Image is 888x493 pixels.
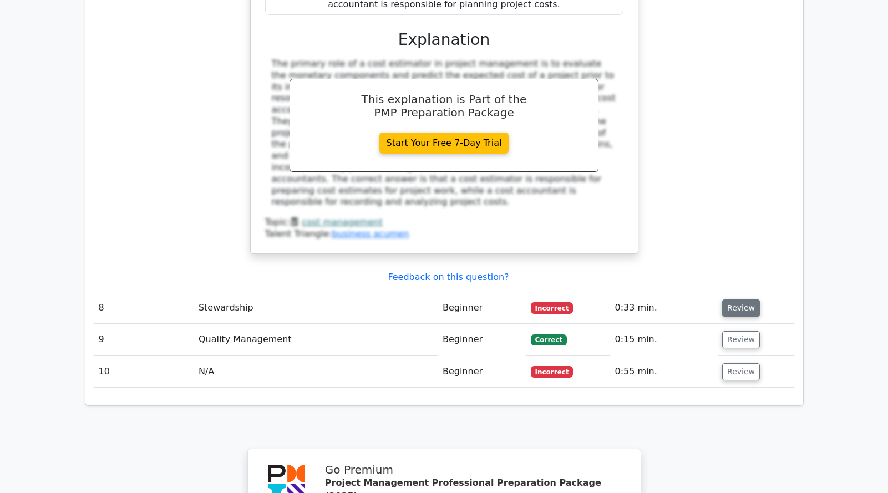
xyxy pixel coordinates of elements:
td: Beginner [438,356,526,388]
td: 9 [94,324,194,355]
div: Topic: [265,217,623,228]
a: business acumen [332,228,409,239]
td: Quality Management [194,324,438,355]
span: Incorrect [531,366,574,377]
td: 0:33 min. [610,292,718,324]
a: Start Your Free 7-Day Trial [379,133,509,154]
a: cost management [302,217,382,227]
h3: Explanation [272,31,617,49]
div: Talent Triangle: [265,217,623,240]
td: N/A [194,356,438,388]
span: Incorrect [531,302,574,313]
button: Review [722,299,760,317]
td: Beginner [438,292,526,324]
td: 0:15 min. [610,324,718,355]
td: Stewardship [194,292,438,324]
td: Beginner [438,324,526,355]
button: Review [722,331,760,348]
button: Review [722,363,760,380]
span: Correct [531,334,567,345]
td: 0:55 min. [610,356,718,388]
td: 10 [94,356,194,388]
td: 8 [94,292,194,324]
a: Feedback on this question? [388,272,509,282]
div: The primary role of a cost estimator in project management is to evaluate the monetary components... [272,58,617,208]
